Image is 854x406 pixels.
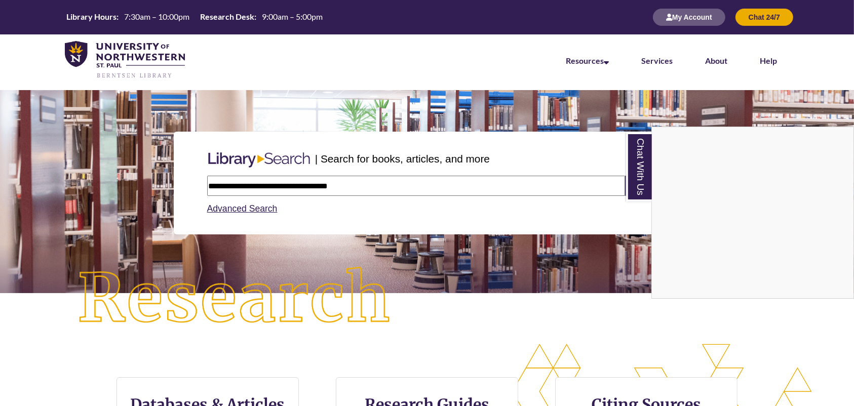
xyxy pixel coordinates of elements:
[651,127,854,299] div: Chat With Us
[652,127,853,298] iframe: Chat Widget
[641,56,673,65] a: Services
[626,132,652,201] a: Chat With Us
[566,56,609,65] a: Resources
[705,56,727,65] a: About
[760,56,777,65] a: Help
[65,41,185,79] img: UNWSP Library Logo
